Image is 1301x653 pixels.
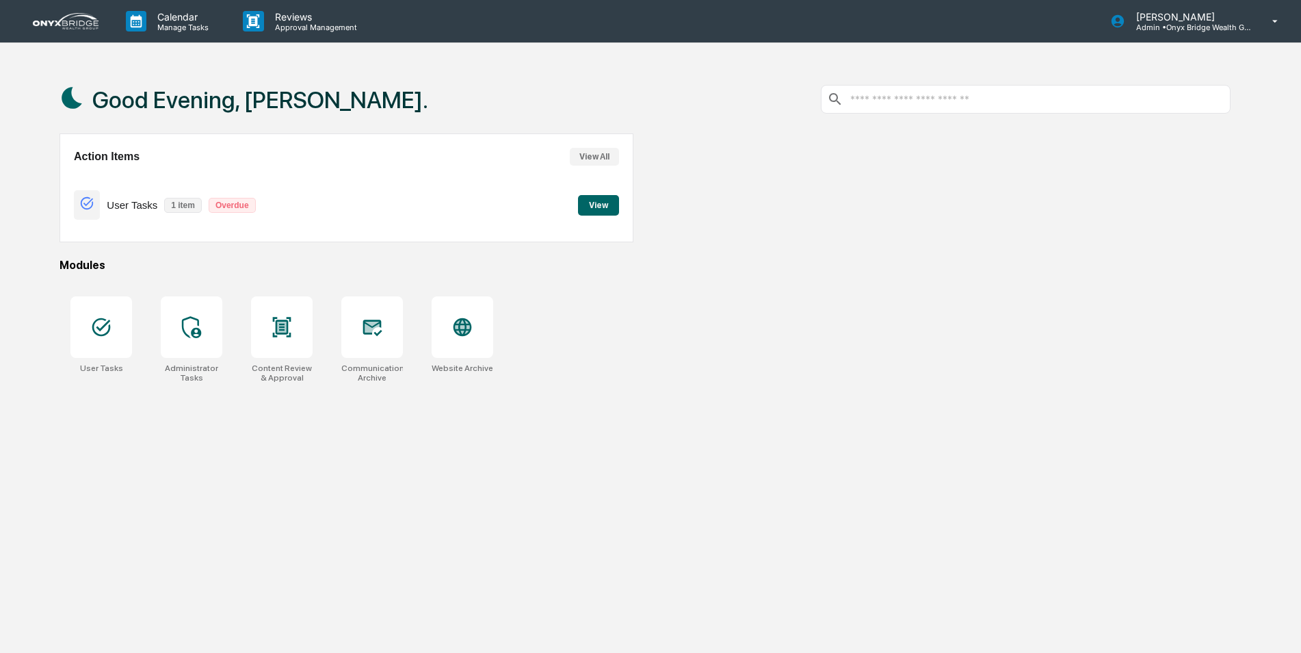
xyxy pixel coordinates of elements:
[578,198,619,211] a: View
[570,148,619,166] button: View All
[146,23,215,32] p: Manage Tasks
[264,23,364,32] p: Approval Management
[60,259,1231,272] div: Modules
[74,151,140,163] h2: Action Items
[578,195,619,216] button: View
[251,363,313,383] div: Content Review & Approval
[1125,11,1252,23] p: [PERSON_NAME]
[1125,23,1252,32] p: Admin • Onyx Bridge Wealth Group LLC
[264,11,364,23] p: Reviews
[107,199,157,211] p: User Tasks
[80,363,123,373] div: User Tasks
[92,86,428,114] h1: Good Evening, [PERSON_NAME].
[341,363,403,383] div: Communications Archive
[432,363,493,373] div: Website Archive
[164,198,202,213] p: 1 item
[146,11,215,23] p: Calendar
[33,13,98,29] img: logo
[209,198,256,213] p: Overdue
[161,363,222,383] div: Administrator Tasks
